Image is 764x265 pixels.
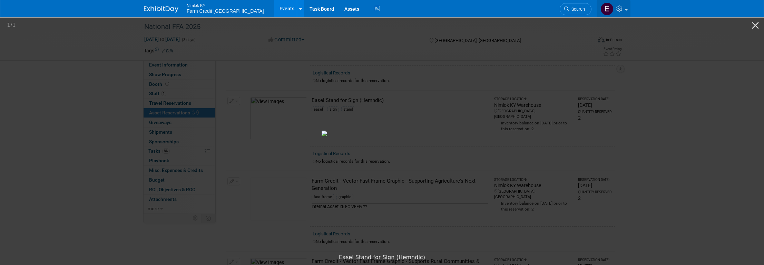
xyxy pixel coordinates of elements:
button: Close gallery [747,17,764,33]
span: Nimlok KY [187,1,264,9]
span: 1 [7,22,10,28]
span: Farm Credit [GEOGRAPHIC_DATA] [187,8,264,14]
img: Elizabeth Woods [600,2,614,16]
span: Search [569,7,585,12]
a: Search [560,3,591,15]
img: Easel Stand for Sign (Hemndic) [322,131,442,136]
img: ExhibitDay [144,6,178,13]
span: 1 [12,22,16,28]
